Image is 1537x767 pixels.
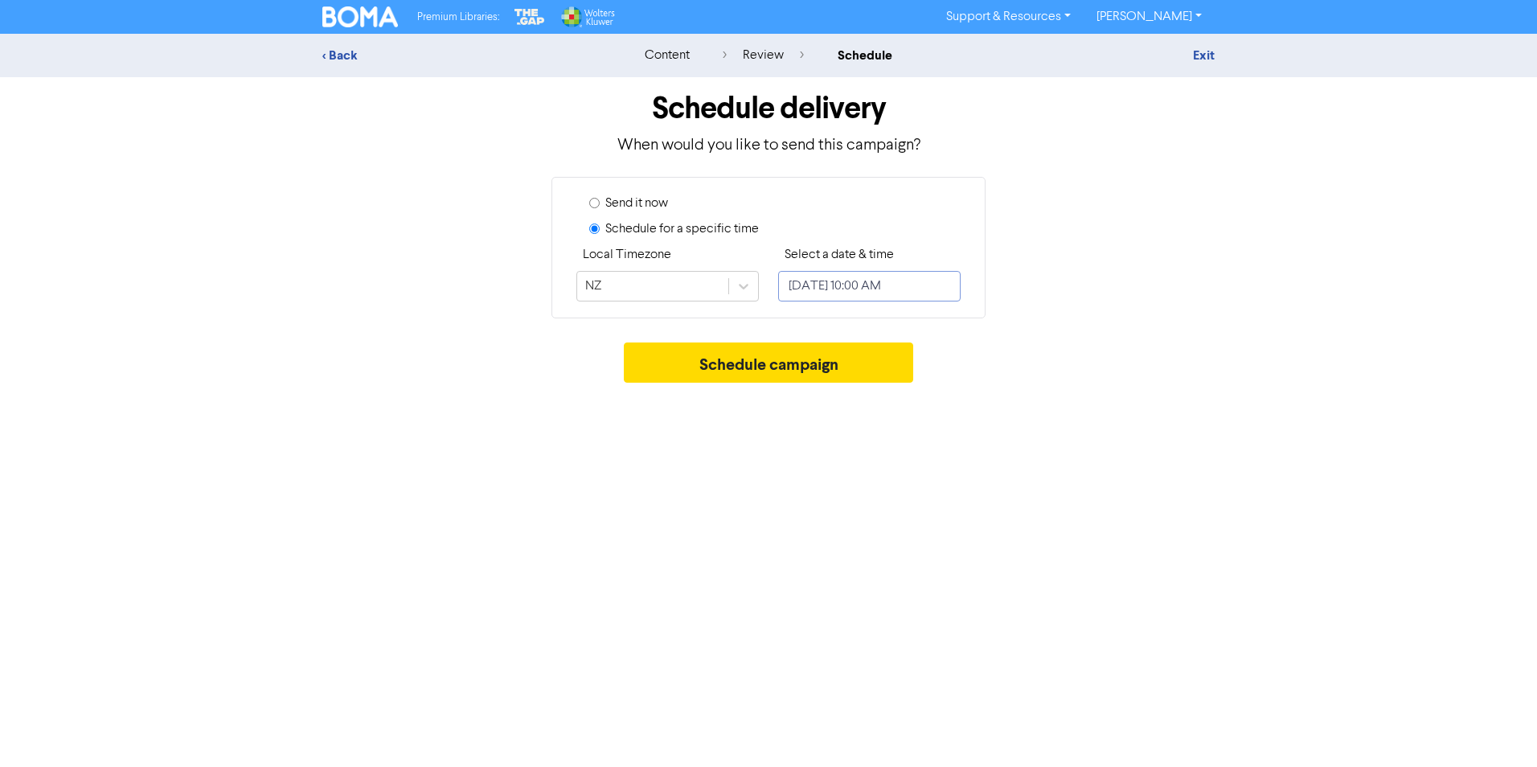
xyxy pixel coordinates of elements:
[723,46,804,65] div: review
[778,271,961,301] input: Click to select a date
[512,6,547,27] img: The Gap
[322,90,1215,127] h1: Schedule delivery
[322,46,604,65] div: < Back
[838,46,892,65] div: schedule
[605,219,759,239] label: Schedule for a specific time
[559,6,614,27] img: Wolters Kluwer
[1084,4,1215,30] a: [PERSON_NAME]
[585,277,601,296] div: NZ
[605,194,668,213] label: Send it now
[1193,47,1215,64] a: Exit
[933,4,1084,30] a: Support & Resources
[785,245,894,265] label: Select a date & time
[1457,690,1537,767] iframe: Chat Widget
[417,12,499,23] span: Premium Libraries:
[322,6,398,27] img: BOMA Logo
[322,133,1215,158] p: When would you like to send this campaign?
[583,245,671,265] label: Local Timezone
[645,46,690,65] div: content
[624,342,914,383] button: Schedule campaign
